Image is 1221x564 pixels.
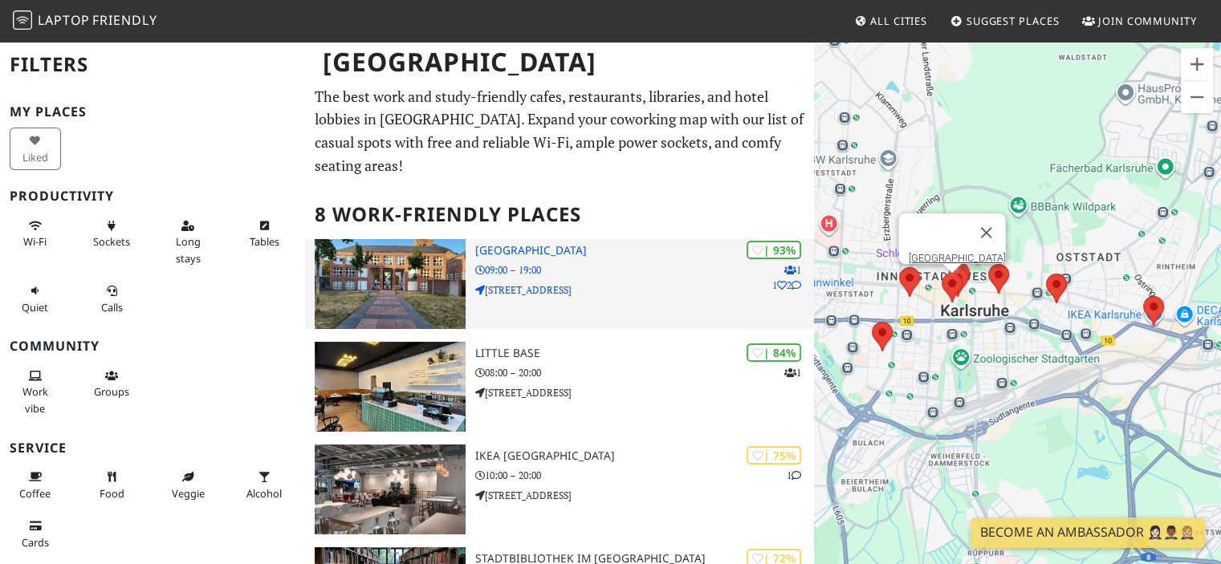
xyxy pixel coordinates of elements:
[967,14,1060,28] span: Suggest Places
[784,365,801,380] p: 1
[250,234,279,249] span: Work-friendly tables
[772,262,801,293] p: 1 1 2
[23,234,47,249] span: Stable Wi-Fi
[10,440,295,456] h3: Service
[38,11,90,29] span: Laptop
[475,449,815,463] h3: IKEA [GEOGRAPHIC_DATA]
[13,7,157,35] a: LaptopFriendly LaptopFriendly
[315,239,465,329] img: Baden State Library
[10,464,61,506] button: Coffee
[93,234,130,249] span: Power sockets
[1076,6,1203,35] a: Join Community
[475,468,815,483] p: 10:00 – 20:00
[908,252,1005,264] a: [GEOGRAPHIC_DATA]
[747,446,801,465] div: | 75%
[238,213,290,255] button: Tables
[22,300,48,314] span: Quiet
[310,40,811,84] h1: [GEOGRAPHIC_DATA]
[10,189,295,204] h3: Productivity
[305,444,814,534] a: IKEA Karlsruhe | 75% 1 IKEA [GEOGRAPHIC_DATA] 10:00 – 20:00 [STREET_ADDRESS]
[94,384,129,399] span: Group tables
[10,363,61,421] button: Work vibe
[246,486,282,501] span: Alcohol
[100,486,124,501] span: Food
[13,10,32,30] img: LaptopFriendly
[475,365,815,380] p: 08:00 – 20:00
[475,488,815,503] p: [STREET_ADDRESS]
[747,241,801,259] div: | 93%
[315,85,804,177] p: The best work and study-friendly cafes, restaurants, libraries, and hotel lobbies in [GEOGRAPHIC_...
[86,278,137,320] button: Calls
[1181,48,1213,80] button: Vergrößern
[848,6,934,35] a: All Cities
[86,213,137,255] button: Sockets
[10,40,295,89] h2: Filters
[162,213,214,271] button: Long stays
[86,464,137,506] button: Food
[315,190,804,239] h2: 8 Work-Friendly Places
[172,486,205,501] span: Veggie
[176,234,201,265] span: Long stays
[10,278,61,320] button: Quiet
[22,535,49,550] span: Credit cards
[944,6,1066,35] a: Suggest Places
[1181,81,1213,113] button: Verkleinern
[101,300,123,314] span: Video/audio calls
[475,385,815,400] p: [STREET_ADDRESS]
[162,464,214,506] button: Veggie
[967,213,1005,252] button: Schließen
[305,342,814,432] a: Little Base | 84% 1 Little Base 08:00 – 20:00 [STREET_ADDRESS]
[315,342,465,432] img: Little Base
[747,343,801,362] div: | 84%
[92,11,157,29] span: Friendly
[10,513,61,555] button: Cards
[238,464,290,506] button: Alcohol
[315,444,465,534] img: IKEA Karlsruhe
[305,239,814,329] a: Baden State Library | 93% 112 [GEOGRAPHIC_DATA] 09:00 – 19:00 [STREET_ADDRESS]
[475,347,815,360] h3: Little Base
[870,14,927,28] span: All Cities
[22,384,48,415] span: People working
[1098,14,1197,28] span: Join Community
[10,213,61,255] button: Wi-Fi
[475,262,815,278] p: 09:00 – 19:00
[10,339,295,354] h3: Community
[475,282,815,298] p: [STREET_ADDRESS]
[10,104,295,120] h3: My Places
[475,244,815,258] h3: [GEOGRAPHIC_DATA]
[19,486,51,501] span: Coffee
[86,363,137,405] button: Groups
[787,468,801,483] p: 1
